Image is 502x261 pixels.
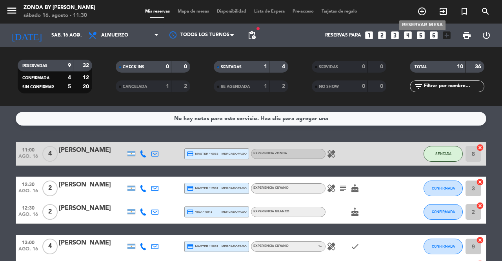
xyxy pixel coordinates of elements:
[415,65,427,69] span: TOTAL
[429,30,439,40] i: looks_6
[476,144,484,151] i: cancel
[282,84,287,89] strong: 2
[476,202,484,210] i: cancel
[18,212,38,221] span: ago. 16
[282,64,287,69] strong: 4
[222,151,247,156] span: mercadopago
[432,186,455,190] span: CONFIRMADA
[403,30,413,40] i: looks_4
[380,84,385,89] strong: 0
[350,242,360,251] i: check
[247,31,256,40] span: pending_actions
[318,9,361,14] span: Tarjetas de regalo
[187,185,218,192] span: master * 2561
[187,208,194,215] i: credit_card
[187,208,212,215] span: visa * 0841
[68,63,71,68] strong: 9
[6,5,18,19] button: menu
[22,64,47,68] span: RESERVADAS
[187,243,194,250] i: credit_card
[187,243,218,250] span: master * 9881
[213,9,250,14] span: Disponibilidad
[460,7,469,16] i: turned_in_not
[187,185,194,192] i: credit_card
[222,244,247,249] span: mercadopago
[477,24,496,47] div: LOG OUT
[18,188,38,197] span: ago. 16
[338,184,348,193] i: subject
[424,146,463,162] button: SENTADA
[59,145,125,155] div: [PERSON_NAME]
[184,64,189,69] strong: 0
[319,85,339,89] span: NO SHOW
[327,242,336,251] i: healing
[253,152,287,155] span: EXPERIENCIA ZONDA
[221,65,242,69] span: SENTADAS
[364,30,374,40] i: looks_one
[475,64,483,69] strong: 36
[327,184,336,193] i: healing
[253,186,289,190] span: EXPERIENCIA CUYANO
[250,9,289,14] span: Lista de Espera
[424,204,463,220] button: CONFIRMADA
[325,33,361,38] span: Reservas para
[59,238,125,248] div: [PERSON_NAME]
[417,7,427,16] i: add_circle_outline
[6,27,47,44] i: [DATE]
[416,30,426,40] i: looks_5
[318,244,320,249] span: 1
[42,239,58,254] span: 4
[18,203,38,212] span: 12:30
[442,30,452,40] i: add_box
[253,245,289,248] span: EXPERIENCIA CUYANO
[123,85,147,89] span: CANCELADA
[18,145,38,154] span: 11:00
[432,210,455,214] span: CONFIRMADA
[327,149,336,159] i: healing
[42,204,58,220] span: 2
[222,186,247,191] span: mercadopago
[141,9,174,14] span: Mis reservas
[390,30,400,40] i: looks_3
[83,63,91,68] strong: 32
[83,75,91,80] strong: 12
[18,246,38,256] span: ago. 16
[424,181,463,196] button: CONFIRMADA
[264,84,267,89] strong: 1
[123,65,144,69] span: CHECK INS
[476,236,484,244] i: cancel
[166,64,169,69] strong: 0
[481,7,490,16] i: search
[424,239,463,254] button: CONFIRMADA
[6,5,18,16] i: menu
[362,84,365,89] strong: 0
[350,184,360,193] i: cake
[18,179,38,188] span: 12:30
[18,237,38,246] span: 13:00
[457,64,463,69] strong: 10
[174,9,213,14] span: Mapa de mesas
[68,84,71,89] strong: 5
[476,178,484,186] i: cancel
[59,180,125,190] div: [PERSON_NAME]
[101,33,128,38] span: Almuerzo
[482,31,491,40] i: power_settings_new
[73,31,82,40] i: arrow_drop_down
[399,20,446,30] div: RESERVAR MESA
[423,82,484,91] input: Filtrar por nombre...
[68,75,71,80] strong: 4
[435,151,451,156] span: SENTADA
[42,181,58,196] span: 2
[319,65,338,69] span: SERVIDAS
[432,244,455,248] span: CONFIRMADA
[362,64,365,69] strong: 0
[315,242,325,251] span: v
[187,150,194,157] i: credit_card
[264,64,267,69] strong: 1
[18,154,38,163] span: ago. 16
[350,207,360,217] i: cake
[380,64,385,69] strong: 0
[59,203,125,214] div: [PERSON_NAME]
[166,84,169,89] strong: 1
[24,4,95,12] div: Zonda by [PERSON_NAME]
